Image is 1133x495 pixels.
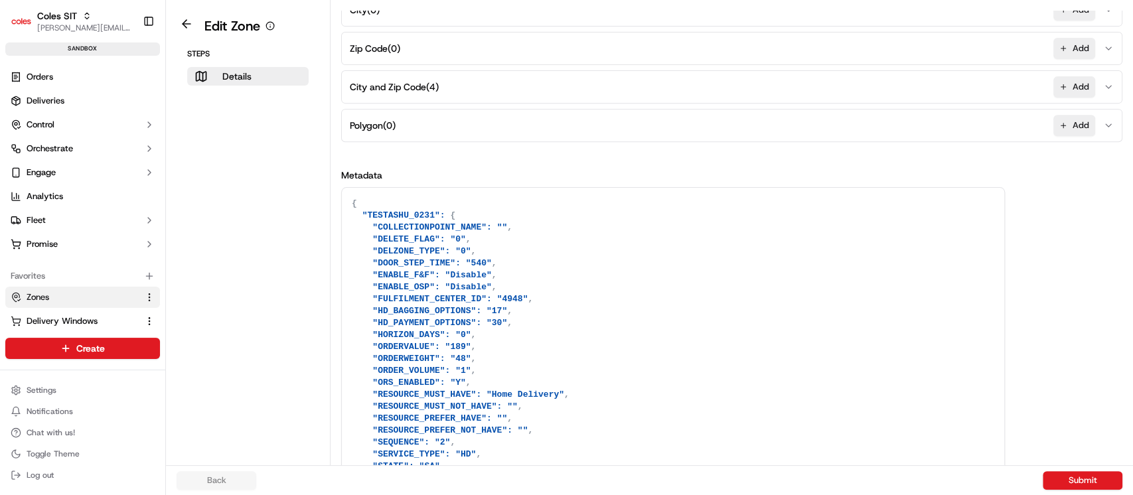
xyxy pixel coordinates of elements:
span: Create [76,342,105,355]
p: Welcome 👋 [13,53,242,74]
button: Submit [1043,471,1122,490]
a: Delivery Windows [11,315,139,327]
span: Fleet [27,214,46,226]
a: 📗Knowledge Base [8,187,107,211]
h1: Edit Zone [204,17,260,35]
button: City and Zip Code(4)Add [344,71,1119,103]
span: Delivery Windows [27,315,98,327]
span: Zip Code ( 0 ) [350,42,400,55]
span: Zones [27,291,49,303]
button: Toggle Theme [5,445,160,463]
button: Notifications [5,402,160,421]
span: Notifications [27,406,73,417]
span: API Documentation [125,192,213,206]
span: Log out [27,470,54,480]
span: Orders [27,71,53,83]
button: Delivery Windows [5,311,160,332]
button: [PERSON_NAME][EMAIL_ADDRESS][DOMAIN_NAME] [37,23,132,33]
div: Favorites [5,265,160,287]
span: Chat with us! [27,427,75,438]
a: Deliveries [5,90,160,111]
span: Promise [27,238,58,250]
button: Zip Code(0)Add [344,33,1119,64]
span: City and Zip Code ( 4 ) [350,80,439,94]
a: Powered byPylon [94,224,161,235]
button: Settings [5,381,160,399]
button: Add [1053,38,1095,59]
span: Analytics [27,190,63,202]
span: Pylon [132,225,161,235]
button: Start new chat [226,131,242,147]
button: Chat with us! [5,423,160,442]
button: Fleet [5,210,160,231]
span: Orchestrate [27,143,73,155]
div: Start new chat [45,127,218,140]
div: sandbox [5,42,160,56]
p: Details [222,70,252,83]
button: Add [1053,76,1095,98]
button: Coles SITColes SIT[PERSON_NAME][EMAIL_ADDRESS][DOMAIN_NAME] [5,5,137,37]
img: Nash [13,13,40,40]
button: Zones [5,287,160,308]
button: Add [1053,115,1095,136]
button: Promise [5,234,160,255]
a: 💻API Documentation [107,187,218,211]
img: Coles SIT [11,11,32,32]
span: Knowledge Base [27,192,102,206]
a: Zones [11,291,139,303]
span: Toggle Theme [27,449,80,459]
button: Coles SIT [37,9,77,23]
button: Engage [5,162,160,183]
span: Control [27,119,54,131]
h3: Metadata [341,169,1122,182]
div: 📗 [13,194,24,204]
input: Got a question? Start typing here... [35,86,239,100]
div: 💻 [112,194,123,204]
button: Details [187,67,309,86]
p: Steps [187,48,309,59]
button: Polygon(0)Add [344,109,1119,141]
span: Polygon ( 0 ) [350,119,396,132]
a: Analytics [5,186,160,207]
button: Log out [5,466,160,484]
img: 1736555255976-a54dd68f-1ca7-489b-9aae-adbdc363a1c4 [13,127,37,151]
span: Engage [27,167,56,178]
span: Settings [27,385,56,395]
button: Control [5,114,160,135]
button: Orchestrate [5,138,160,159]
div: We're available if you need us! [45,140,168,151]
button: Create [5,338,160,359]
a: Orders [5,66,160,88]
span: Deliveries [27,95,64,107]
